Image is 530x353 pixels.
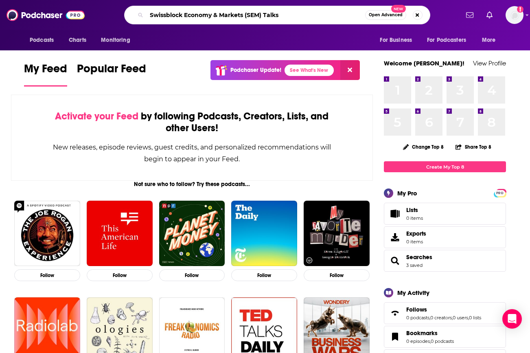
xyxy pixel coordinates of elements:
span: Popular Feed [77,62,146,80]
a: Bookmarks [406,329,454,337]
img: The Daily [231,201,297,266]
button: Share Top 8 [455,139,492,155]
a: See What's New [285,65,334,76]
a: Bookmarks [387,331,403,342]
div: My Pro [397,189,417,197]
a: 3 saved [406,262,423,268]
span: Exports [406,230,426,237]
button: Follow [231,269,297,281]
span: Searches [384,250,506,272]
span: Logged in as ebolden [506,6,523,24]
a: 0 podcasts [431,338,454,344]
button: Follow [14,269,80,281]
img: Podchaser - Follow, Share and Rate Podcasts [7,7,85,23]
span: Activate your Feed [55,110,138,122]
span: Lists [406,206,418,214]
a: Follows [406,306,481,313]
a: Exports [384,226,506,248]
img: Planet Money [159,201,225,266]
img: The Joe Rogan Experience [14,201,80,266]
button: Open AdvancedNew [365,10,406,20]
span: Monitoring [101,35,130,46]
span: , [452,315,453,321]
span: Lists [406,206,423,214]
div: New releases, episode reviews, guest credits, and personalized recommendations will begin to appe... [52,141,332,165]
span: Lists [387,208,403,219]
span: My Feed [24,62,67,80]
button: Follow [304,269,370,281]
span: Charts [69,35,86,46]
button: open menu [24,32,64,48]
span: , [468,315,469,321]
img: User Profile [506,6,523,24]
a: 0 creators [430,315,452,321]
div: My Activity [397,289,429,297]
a: 0 users [453,315,468,321]
a: Welcome [PERSON_NAME]! [384,59,464,67]
span: Bookmarks [384,326,506,348]
button: open menu [374,32,422,48]
span: , [430,338,431,344]
a: Create My Top 8 [384,161,506,172]
button: open menu [476,32,506,48]
a: Popular Feed [77,62,146,87]
span: , [429,315,430,321]
a: Show notifications dropdown [463,8,477,22]
img: This American Life [87,201,153,266]
a: Searches [387,255,403,266]
span: Follows [406,306,427,313]
a: My Feed [24,62,67,87]
span: For Podcasters [427,35,466,46]
img: My Favorite Murder with Karen Kilgariff and Georgia Hardstark [304,201,370,266]
a: PRO [495,190,505,196]
div: Not sure who to follow? Try these podcasts... [11,181,373,188]
a: Charts [64,32,91,48]
button: open menu [95,32,140,48]
span: Bookmarks [406,329,438,337]
div: Search podcasts, credits, & more... [124,6,430,24]
button: Change Top 8 [398,142,449,152]
button: Follow [87,269,153,281]
div: by following Podcasts, Creators, Lists, and other Users! [52,110,332,134]
a: Follows [387,308,403,319]
span: Podcasts [30,35,54,46]
a: 0 lists [469,315,481,321]
a: Searches [406,253,432,261]
span: Follows [384,302,506,324]
span: New [391,5,406,13]
span: 0 items [406,239,426,245]
a: Show notifications dropdown [483,8,496,22]
span: More [482,35,496,46]
div: Open Intercom Messenger [502,309,522,329]
span: Exports [387,232,403,243]
p: Podchaser Update! [230,67,281,74]
span: Open Advanced [369,13,403,17]
svg: Add a profile image [517,6,523,13]
button: Follow [159,269,225,281]
a: Lists [384,203,506,225]
a: View Profile [473,59,506,67]
span: 0 items [406,215,423,221]
input: Search podcasts, credits, & more... [147,9,365,22]
span: For Business [380,35,412,46]
button: open menu [422,32,478,48]
a: 0 podcasts [406,315,429,321]
a: 0 episodes [406,338,430,344]
button: Show profile menu [506,6,523,24]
